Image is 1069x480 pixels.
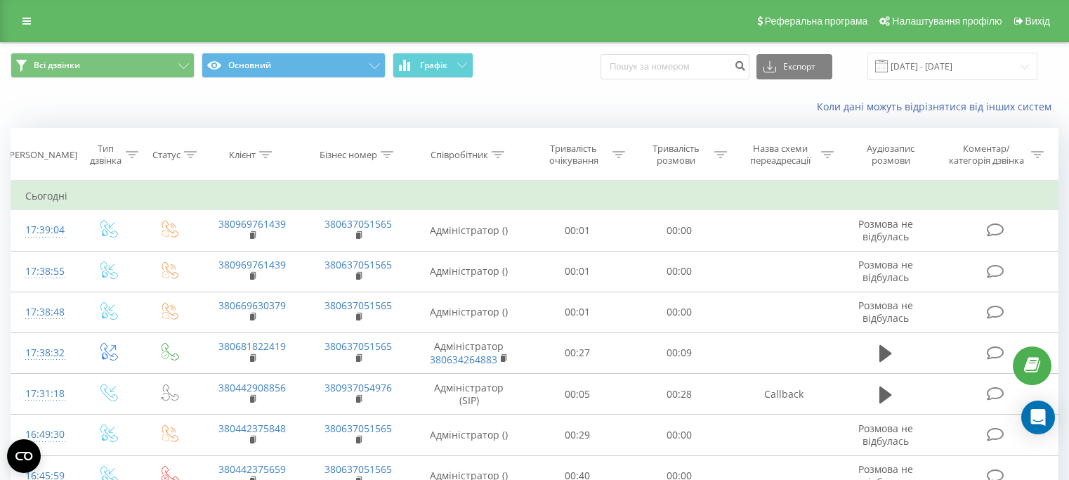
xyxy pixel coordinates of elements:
[526,251,629,292] td: 00:01
[324,258,392,271] a: 380637051565
[218,258,286,271] a: 380969761439
[629,332,731,373] td: 00:09
[202,53,386,78] button: Основний
[218,381,286,394] a: 380442908856
[25,216,63,244] div: 17:39:04
[756,54,832,79] button: Експорт
[629,415,731,455] td: 00:00
[526,292,629,332] td: 00:01
[858,299,913,325] span: Розмова не відбулась
[526,374,629,415] td: 00:05
[412,251,526,292] td: Адміністратор ()
[412,292,526,332] td: Адміністратор ()
[324,422,392,435] a: 380637051565
[229,149,256,161] div: Клієнт
[730,374,837,415] td: Callback
[324,217,392,231] a: 380637051565
[11,53,195,78] button: Всі дзвінки
[629,210,731,251] td: 00:00
[324,462,392,476] a: 380637051565
[539,143,609,167] div: Тривалість очікування
[412,210,526,251] td: Адміністратор ()
[218,217,286,231] a: 380969761439
[412,332,526,373] td: Адміністратор
[393,53,473,78] button: Графік
[641,143,711,167] div: Тривалість розмови
[324,299,392,312] a: 380637051565
[858,217,913,243] span: Розмова не відбулась
[34,60,80,71] span: Всі дзвінки
[320,149,377,161] div: Бізнес номер
[743,143,817,167] div: Назва схеми переадресації
[817,100,1058,113] a: Коли дані можуть відрізнятися вiд інших систем
[858,258,913,284] span: Розмова не відбулась
[431,149,488,161] div: Співробітник
[430,353,497,366] a: 380634264883
[218,299,286,312] a: 380669630379
[412,374,526,415] td: Адміністратор (SIP)
[88,143,122,167] div: Тип дзвінка
[218,422,286,435] a: 380442375848
[324,339,392,353] a: 380637051565
[526,332,629,373] td: 00:27
[25,339,63,367] div: 17:38:32
[7,439,41,473] button: Open CMP widget
[11,182,1058,210] td: Сьогодні
[25,258,63,285] div: 17:38:55
[152,149,181,161] div: Статус
[1021,401,1055,434] div: Open Intercom Messenger
[526,210,629,251] td: 00:01
[945,143,1028,167] div: Коментар/категорія дзвінка
[218,462,286,476] a: 380442375659
[629,374,731,415] td: 00:28
[218,339,286,353] a: 380681822419
[526,415,629,455] td: 00:29
[629,251,731,292] td: 00:00
[850,143,932,167] div: Аудіозапис розмови
[1025,15,1050,27] span: Вихід
[858,422,913,448] span: Розмова не відбулась
[6,149,77,161] div: [PERSON_NAME]
[765,15,868,27] span: Реферальна програма
[25,421,63,448] div: 16:49:30
[25,299,63,326] div: 17:38:48
[25,380,63,408] div: 17:31:18
[629,292,731,332] td: 00:00
[324,381,392,394] a: 380937054976
[412,415,526,455] td: Адміністратор ()
[601,54,749,79] input: Пошук за номером
[420,60,447,70] span: Графік
[892,15,1002,27] span: Налаштування профілю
